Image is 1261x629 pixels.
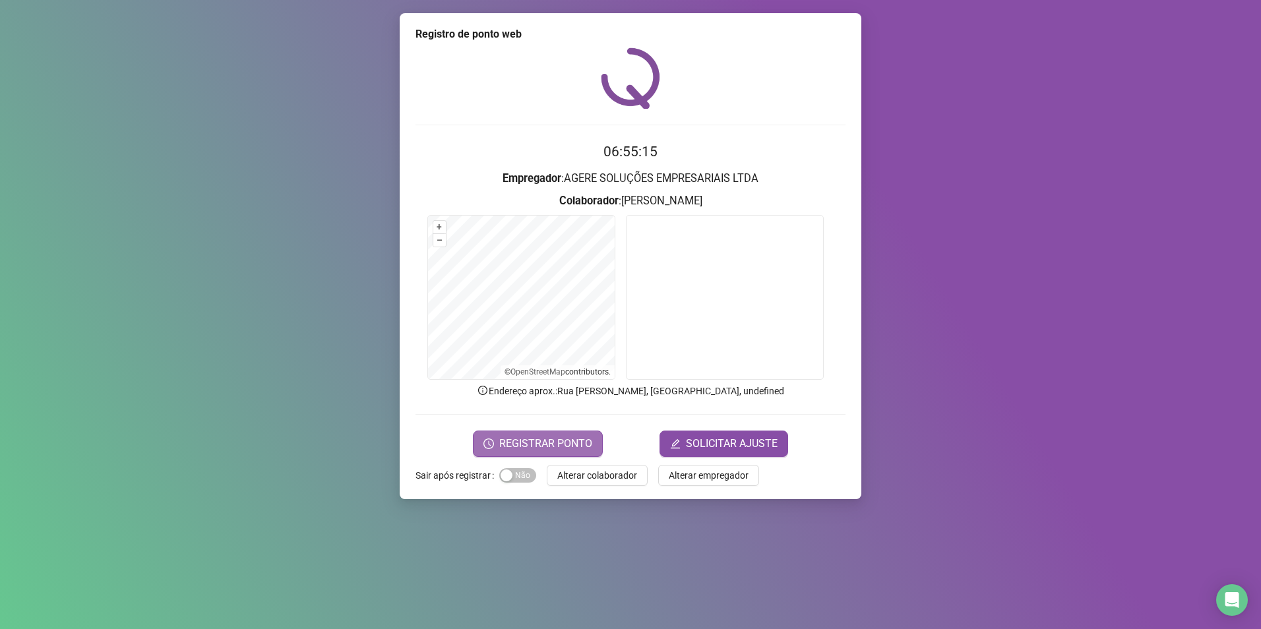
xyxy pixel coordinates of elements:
[415,193,846,210] h3: : [PERSON_NAME]
[505,367,611,376] li: © contributors.
[660,431,788,457] button: editSOLICITAR AJUSTE
[415,384,846,398] p: Endereço aprox. : Rua [PERSON_NAME], [GEOGRAPHIC_DATA], undefined
[415,170,846,187] h3: : AGERE SOLUÇÕES EMPRESARIAIS LTDA
[658,465,759,486] button: Alterar empregador
[669,468,749,483] span: Alterar empregador
[433,221,446,233] button: +
[686,436,778,452] span: SOLICITAR AJUSTE
[503,172,561,185] strong: Empregador
[1216,584,1248,616] div: Open Intercom Messenger
[603,144,658,160] time: 06:55:15
[557,468,637,483] span: Alterar colaborador
[547,465,648,486] button: Alterar colaborador
[510,367,565,376] a: OpenStreetMap
[477,384,489,396] span: info-circle
[473,431,603,457] button: REGISTRAR PONTO
[415,26,846,42] div: Registro de ponto web
[559,195,619,207] strong: Colaborador
[433,234,446,247] button: –
[601,47,660,109] img: QRPoint
[415,465,499,486] label: Sair após registrar
[499,436,592,452] span: REGISTRAR PONTO
[670,438,681,449] span: edit
[483,438,494,449] span: clock-circle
